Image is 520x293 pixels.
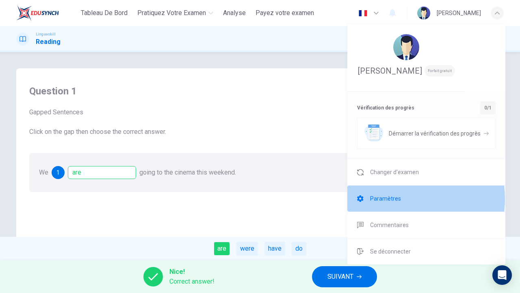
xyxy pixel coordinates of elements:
[347,159,505,185] a: Changer d'examen
[347,186,505,212] a: Paramètres
[357,118,496,149] div: Démarrer la vérification des progrès
[370,247,411,256] span: Se déconnecter
[358,66,422,76] span: [PERSON_NAME]
[425,65,455,77] span: Forfait gratuit
[492,265,512,285] div: Open Intercom Messenger
[480,101,496,114] div: 0/1
[364,125,383,142] img: Démarrer la vérification des progrès
[357,118,496,149] a: Démarrer la vérification des progrèsDémarrer la vérification des progrès
[370,220,409,230] span: Commentaires
[393,34,419,60] img: Profile picture
[370,167,419,177] span: Changer d'examen
[357,103,414,113] span: Vérification des progrès
[370,194,401,203] span: Paramètres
